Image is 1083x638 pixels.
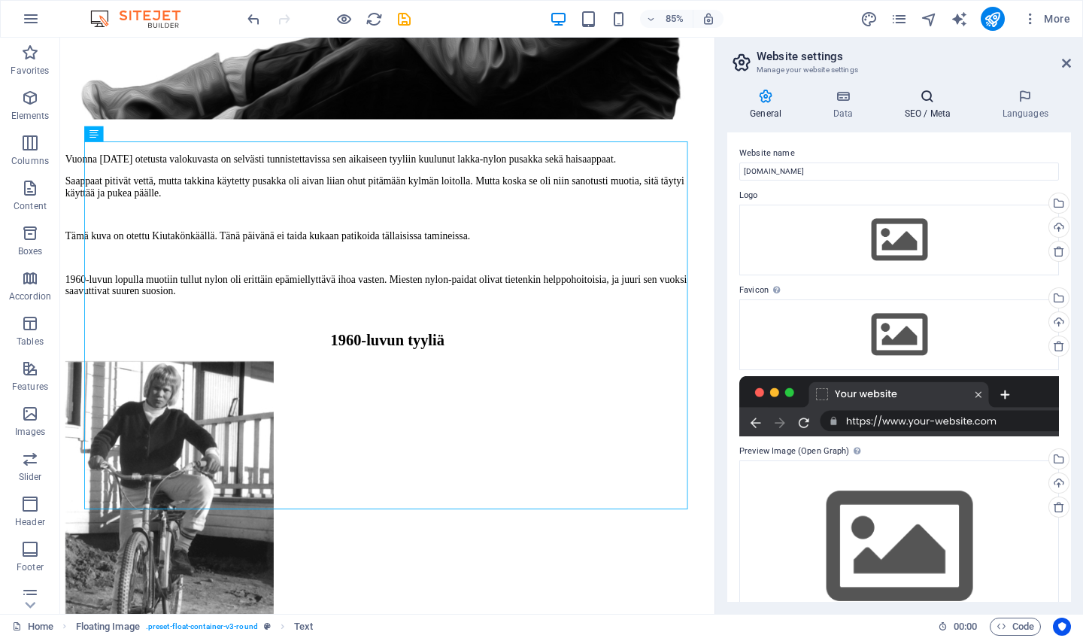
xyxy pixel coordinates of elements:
button: pages [890,10,909,28]
i: Publish [984,11,1001,28]
span: Code [997,618,1034,636]
h6: Session time [938,618,978,636]
h6: 85% [663,10,687,28]
button: navigator [921,10,939,28]
button: Click here to leave preview mode and continue editing [335,10,353,28]
button: publish [981,7,1005,31]
h4: Data [810,89,881,120]
button: Code [990,618,1041,636]
button: Usercentrics [1053,618,1071,636]
button: undo [244,10,262,28]
p: Features [12,381,48,393]
i: Design (Ctrl+Alt+Y) [860,11,878,28]
p: Header [15,516,45,528]
button: reload [365,10,383,28]
button: More [1017,7,1076,31]
h4: SEO / Meta [881,89,979,120]
i: Reload page [366,11,383,28]
span: . preset-float-container-v3-round [146,618,258,636]
h4: General [727,89,810,120]
span: 00 00 [954,618,977,636]
p: Favorites [11,65,49,77]
nav: breadcrumb [76,618,314,636]
div: Select files from the file manager, stock photos, or upload file(s) [739,460,1059,633]
span: : [964,621,966,632]
p: Content [14,200,47,212]
label: Favicon [739,281,1059,299]
div: Select files from the file manager, stock photos, or upload file(s) [739,299,1059,370]
h2: Website settings [757,50,1071,63]
div: Select files from the file manager, stock photos, or upload file(s) [739,205,1059,275]
p: Slider [19,471,42,483]
button: save [395,10,413,28]
h3: Manage your website settings [757,63,1041,77]
i: Pages (Ctrl+Alt+S) [890,11,908,28]
h4: Languages [979,89,1071,120]
p: Tables [17,336,44,348]
p: Boxes [18,245,43,257]
i: This element is a customizable preset [264,622,271,630]
span: Click to select. Double-click to edit [294,618,313,636]
button: 85% [640,10,693,28]
span: More [1023,11,1070,26]
p: Elements [11,110,50,122]
button: text_generator [951,10,969,28]
span: Click to select. Double-click to edit [76,618,140,636]
i: On resize automatically adjust zoom level to fit chosen device. [702,12,715,26]
p: Columns [11,155,49,167]
i: Undo: Change text (Ctrl+Z) [245,11,262,28]
i: AI Writer [951,11,968,28]
button: design [860,10,878,28]
p: Images [15,426,46,438]
label: Preview Image (Open Graph) [739,442,1059,460]
p: Footer [17,561,44,573]
i: Navigator [921,11,938,28]
label: Website name [739,144,1059,163]
i: Save (Ctrl+S) [396,11,413,28]
img: Editor Logo [86,10,199,28]
label: Logo [739,187,1059,205]
input: Name... [739,163,1059,181]
a: Click to cancel selection. Double-click to open Pages [12,618,53,636]
p: Accordion [9,290,51,302]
